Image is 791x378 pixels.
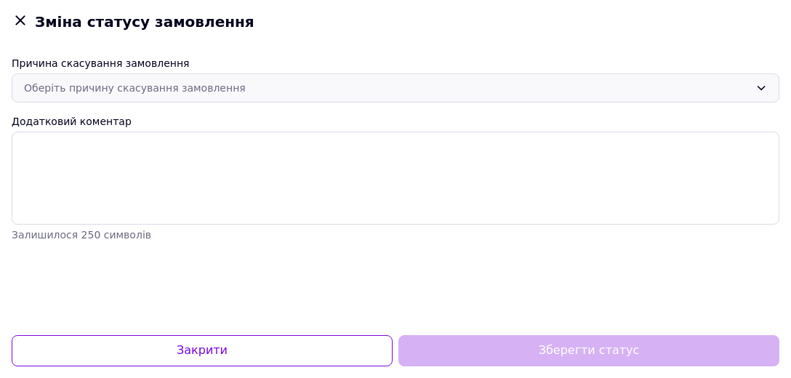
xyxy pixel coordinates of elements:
[24,80,750,96] div: Оберіть причину скасування замовлення
[12,56,779,71] div: Причина скасування замовлення
[12,229,151,241] span: Залишилося 250 символів
[35,12,779,33] span: Зміна статусу замовлення
[12,116,132,127] label: Додатковий коментар
[12,335,393,366] button: Закрити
